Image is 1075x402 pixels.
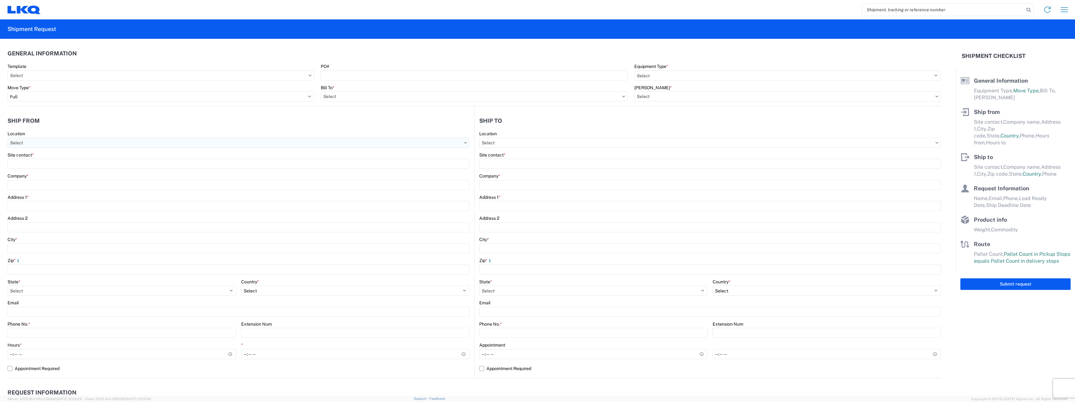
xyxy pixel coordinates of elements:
[991,227,1018,233] span: Commodity
[1023,171,1042,177] span: Country,
[987,133,1000,139] span: State,
[479,342,505,348] label: Appointment
[971,396,1067,402] span: Copyright © [DATE]-[DATE] Agistix Inc., All Rights Reserved
[634,91,941,101] input: Select
[321,64,329,69] label: PO#
[974,88,1013,94] span: Equipment Type,
[8,118,40,124] h2: Ship from
[986,202,1031,208] span: Ship Deadline Date
[8,279,20,285] label: State
[974,227,991,233] span: Weight,
[986,140,1006,146] span: Hours to
[974,251,1070,264] span: Pallet Count in Pickup Stops equals Pallet Count in delivery stops
[634,85,672,90] label: [PERSON_NAME]
[1020,133,1036,139] span: Phone,
[8,215,28,221] label: Address 2
[8,152,34,158] label: Site contact
[962,52,1026,60] h2: Shipment Checklist
[862,4,1024,16] input: Shipment, tracking or reference number
[56,397,82,401] span: [DATE] 12:29:29
[1003,164,1041,170] span: Company name,
[8,173,29,179] label: Company
[1013,88,1040,94] span: Move Type,
[321,91,627,101] input: Select
[479,194,501,200] label: Address 1
[8,258,21,263] label: Zip
[974,185,1029,192] span: Request Information
[8,389,76,396] h2: Request Information
[987,171,1009,177] span: Zip code,
[974,154,993,160] span: Ship to
[479,138,941,148] input: Select
[974,195,989,201] span: Name,
[8,138,470,148] input: Select
[8,363,470,374] label: Appointment Required
[479,152,506,158] label: Site contact
[85,397,151,401] span: Client: 2025.16.0-1592391
[1009,171,1023,177] span: State,
[479,321,502,327] label: Phone No.
[8,300,19,306] label: Email
[974,95,1015,100] span: [PERSON_NAME]
[8,50,77,57] h2: General Information
[1042,171,1057,177] span: Phone
[8,70,314,80] input: Select
[989,195,1003,201] span: Email,
[241,321,272,327] label: Extension Num
[479,300,491,306] label: Email
[974,251,1004,257] span: Pallet Count,
[8,397,82,401] span: Server: 2025.16.0-1ffcc23b9e2
[241,279,259,285] label: Country
[1003,195,1019,201] span: Phone,
[8,25,56,33] h2: Shipment Request
[1000,133,1020,139] span: Country,
[8,321,30,327] label: Phone No.
[429,397,445,400] a: Feedback
[8,85,31,90] label: Move Type
[974,119,1003,125] span: Site contact,
[974,216,1007,223] span: Product info
[713,279,730,285] label: Country
[479,258,492,263] label: Zip
[8,64,26,69] label: Template
[1003,119,1041,125] span: Company name,
[126,397,151,401] span: [DATE] 12:25:34
[479,237,489,242] label: City
[974,109,1000,115] span: Ship from
[321,85,335,90] label: Bill To
[977,126,987,132] span: City,
[8,194,29,200] label: Address 1
[977,171,987,177] span: City,
[634,64,668,69] label: Equipment Type
[1040,88,1056,94] span: Bill To,
[479,363,941,374] label: Appointment Required
[8,131,25,137] label: Location
[479,215,499,221] label: Address 2
[414,397,429,400] a: Support
[479,118,502,124] h2: Ship to
[479,131,497,137] label: Location
[8,342,22,348] label: Hours
[713,321,743,327] label: Extension Num
[974,77,1028,84] span: General Information
[479,173,500,179] label: Company
[8,237,17,242] label: City
[974,241,990,247] span: Route
[479,279,492,285] label: State
[974,164,1003,170] span: Site contact,
[960,278,1071,290] button: Submit request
